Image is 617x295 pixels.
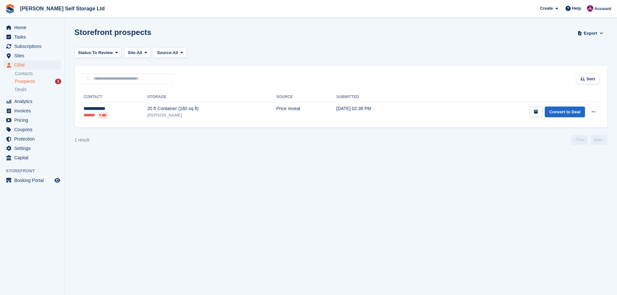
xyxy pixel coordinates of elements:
span: Site: [128,50,137,56]
div: 1 [55,79,61,84]
a: menu [3,23,61,32]
th: Contact [82,92,147,102]
a: menu [3,106,61,115]
a: menu [3,116,61,125]
a: menu [3,144,61,153]
span: Help [572,5,581,12]
a: Deals [15,86,61,93]
a: menu [3,153,61,162]
button: Status: To Review [74,48,121,58]
nav: Page [570,135,609,145]
span: Source: [157,50,173,56]
td: Price reveal [276,102,336,122]
span: Coupons [14,125,53,134]
span: Tasks [14,32,53,41]
span: Pricing [14,116,53,125]
a: menu [3,42,61,51]
a: Contacts [15,71,61,77]
span: All [137,50,142,56]
span: Export [584,30,597,37]
a: menu [3,176,61,185]
span: Create [540,5,553,12]
button: Site: All [124,48,151,58]
button: Export [576,28,605,39]
span: Storefront [6,168,64,174]
span: CRM [14,61,53,70]
span: Sort [587,76,595,82]
a: menu [3,134,61,143]
span: Account [594,6,611,12]
a: Convert to Deal [545,107,585,117]
a: menu [3,125,61,134]
img: Lydia Wild [587,5,593,12]
a: menu [3,51,61,60]
span: Deals [15,86,27,93]
span: All [173,50,178,56]
div: 20 ft Container (160 sq ft) [147,105,276,112]
div: [PERSON_NAME] [147,112,276,119]
span: To Review [92,50,113,56]
a: menu [3,32,61,41]
span: Sites [14,51,53,60]
a: menu [3,61,61,70]
span: Home [14,23,53,32]
span: Analytics [14,97,53,106]
th: Source [276,92,336,102]
span: Protection [14,134,53,143]
button: Source: All [154,48,187,58]
th: Storage [147,92,276,102]
a: Preview store [53,176,61,184]
span: Booking Portal [14,176,53,185]
span: Capital [14,153,53,162]
a: [PERSON_NAME] Self Storage Ltd [17,3,107,14]
th: Submitted [336,92,424,102]
span: Invoices [14,106,53,115]
span: Subscriptions [14,42,53,51]
div: 1 result [74,137,89,143]
img: stora-icon-8386f47178a22dfd0bd8f6a31ec36ba5ce8667c1dd55bd0f319d3a0aa187defe.svg [5,4,15,14]
a: Prospects 1 [15,78,61,85]
a: menu [3,97,61,106]
td: [DATE] 02:38 PM [336,102,424,122]
span: Status: [78,50,92,56]
a: Previous [571,135,588,145]
span: Settings [14,144,53,153]
h1: Storefront prospects [74,28,151,37]
span: Prospects [15,78,35,85]
a: Next [590,135,607,145]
